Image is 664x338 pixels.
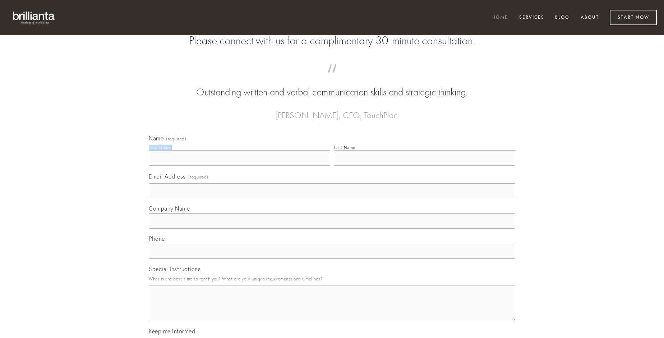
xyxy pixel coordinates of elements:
[610,10,657,25] a: Start Now
[149,235,165,242] span: Phone
[149,135,163,142] span: Name
[149,34,515,48] h2: Please connect with us for a complimentary 30-minute consultation.
[149,205,190,212] span: Company Name
[166,137,186,141] span: (required)
[160,99,504,122] figcaption: — [PERSON_NAME], CEO, TouchPlan
[149,328,195,335] span: Keep me informed
[160,71,504,85] span: “
[550,12,574,24] a: Blog
[7,7,61,28] img: brillianta - research, strategy, marketing
[149,145,171,150] div: First Name
[515,12,549,24] a: Services
[149,265,200,272] span: Special Instructions
[576,12,604,24] a: About
[488,12,513,24] a: Home
[149,173,186,180] span: Email Address
[160,71,504,99] blockquote: Outstanding written and verbal communication skills and strategic thinking.
[149,274,515,284] p: What is the best time to reach you? What are your unique requirements and timelines?
[334,145,355,150] div: Last Name
[188,172,208,182] span: (required)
